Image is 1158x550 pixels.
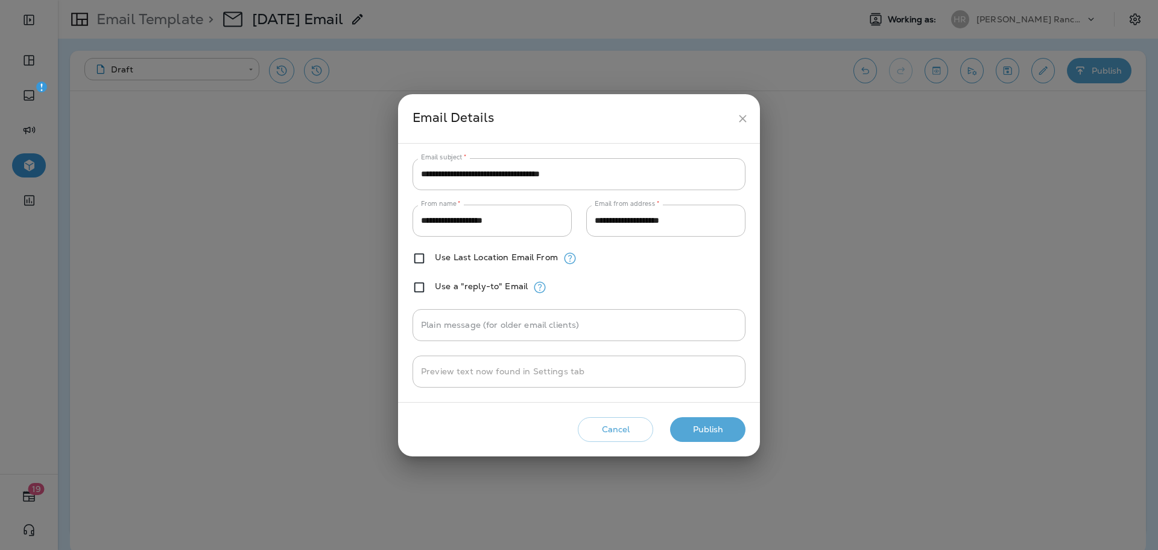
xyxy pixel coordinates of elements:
label: Email subject [421,153,467,162]
label: Email from address [595,199,659,208]
div: Email Details [413,107,732,130]
button: Publish [670,417,745,442]
label: From name [421,199,461,208]
button: Cancel [578,417,653,442]
label: Use a "reply-to" Email [435,281,528,291]
button: close [732,107,754,130]
label: Use Last Location Email From [435,252,558,262]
